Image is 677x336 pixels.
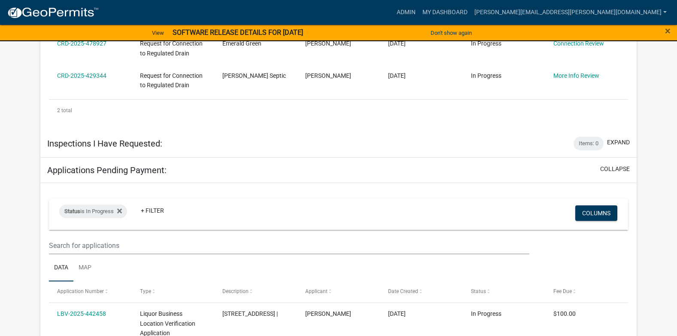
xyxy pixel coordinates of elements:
span: Description [222,288,249,294]
button: collapse [600,165,630,174]
span: Status [471,288,486,294]
span: Type [140,288,151,294]
span: Date Created [388,288,418,294]
span: Applicant [305,288,328,294]
span: Status [64,208,80,214]
span: $100.00 [553,310,576,317]
span: Arnesen Septic [222,72,286,79]
a: My Dashboard [419,4,471,21]
datatable-header-cell: Date Created [380,281,463,302]
a: LBV-2025-442458 [57,310,106,317]
span: Request for Connection to Regulated Drain [140,72,203,89]
button: Columns [575,205,617,221]
datatable-header-cell: Status [462,281,545,302]
span: Fee Due [553,288,572,294]
button: Close [665,26,671,36]
datatable-header-cell: Type [132,281,215,302]
a: Data [49,254,73,282]
h5: Applications Pending Payment: [47,165,167,175]
span: 06/02/2025 [388,72,406,79]
span: In Progress [471,40,501,47]
div: is In Progress [59,205,127,218]
a: [PERSON_NAME][EMAIL_ADDRESS][PERSON_NAME][DOMAIN_NAME] [471,4,670,21]
a: CRD-2025-478927 [57,40,106,47]
span: 06/27/2025 [388,310,406,317]
a: Admin [393,4,419,21]
strong: SOFTWARE RELEASE DETAILS FOR [DATE] [173,28,303,37]
span: In Progress [471,310,501,317]
h5: Inspections I Have Requested: [47,138,162,149]
span: In Progress [471,72,501,79]
a: View [149,26,167,40]
span: 7983 E 400 N, Kokomo, IN 46901 | [222,310,278,317]
span: Britany Arnesen [305,72,351,79]
datatable-header-cell: Applicant [297,281,380,302]
div: 2 total [49,100,628,121]
span: Emerald Green [222,40,261,47]
datatable-header-cell: Fee Due [545,281,628,302]
datatable-header-cell: Description [214,281,297,302]
datatable-header-cell: Application Number [49,281,132,302]
a: Connection Review [553,40,604,47]
a: Map [73,254,97,282]
a: + Filter [134,203,171,218]
span: × [665,25,671,37]
input: Search for applications [49,237,529,254]
span: 09/15/2025 [388,40,406,47]
span: Shylee Bryanne Harreld-Swan [305,310,351,317]
a: More Info Review [553,72,599,79]
span: Sam Baker [305,40,351,47]
a: CRD-2025-429344 [57,72,106,79]
button: expand [607,138,630,147]
div: Items: 0 [574,137,604,150]
button: Don't show again [427,26,475,40]
span: Application Number [57,288,104,294]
